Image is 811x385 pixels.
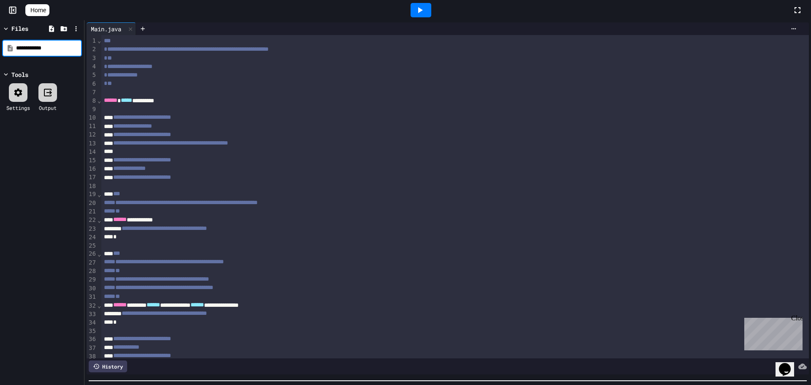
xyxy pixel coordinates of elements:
iframe: chat widget [741,314,803,350]
div: 6 [87,80,97,88]
div: 11 [87,122,97,131]
div: 25 [87,242,97,250]
span: Fold line [97,37,101,44]
div: 10 [87,114,97,122]
div: History [89,360,127,372]
iframe: chat widget [776,351,803,377]
div: Tools [11,70,28,79]
span: Fold line [97,217,101,224]
div: 9 [87,105,97,114]
div: 32 [87,302,97,310]
div: 17 [87,173,97,182]
div: 15 [87,156,97,165]
div: Chat with us now!Close [3,3,58,54]
span: Fold line [97,97,101,104]
div: 21 [87,208,97,216]
div: 7 [87,88,97,97]
div: 35 [87,327,97,336]
div: 14 [87,148,97,156]
div: 37 [87,344,97,352]
div: 29 [87,276,97,284]
div: 3 [87,54,97,63]
div: 20 [87,199,97,208]
span: Fold line [97,191,101,198]
div: 8 [87,97,97,105]
div: 23 [87,225,97,233]
div: 22 [87,216,97,224]
div: 18 [87,182,97,191]
div: Main.java [87,22,136,35]
span: Fold line [97,251,101,257]
span: Home [30,6,46,14]
div: 12 [87,131,97,139]
div: 27 [87,259,97,267]
div: Main.java [87,25,125,33]
a: Home [25,4,49,16]
div: 28 [87,267,97,276]
div: 33 [87,310,97,319]
div: 36 [87,335,97,344]
div: 34 [87,319,97,327]
div: 5 [87,71,97,79]
div: 2 [87,45,97,54]
div: 19 [87,190,97,199]
div: 31 [87,293,97,301]
div: 13 [87,139,97,148]
div: 1 [87,37,97,45]
div: Output [39,104,57,112]
div: 30 [87,284,97,293]
div: 26 [87,250,97,258]
span: Fold line [97,302,101,309]
div: 38 [87,352,97,361]
div: 16 [87,165,97,173]
div: 4 [87,63,97,71]
div: 24 [87,233,97,242]
div: Settings [6,104,30,112]
div: Files [11,24,28,33]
